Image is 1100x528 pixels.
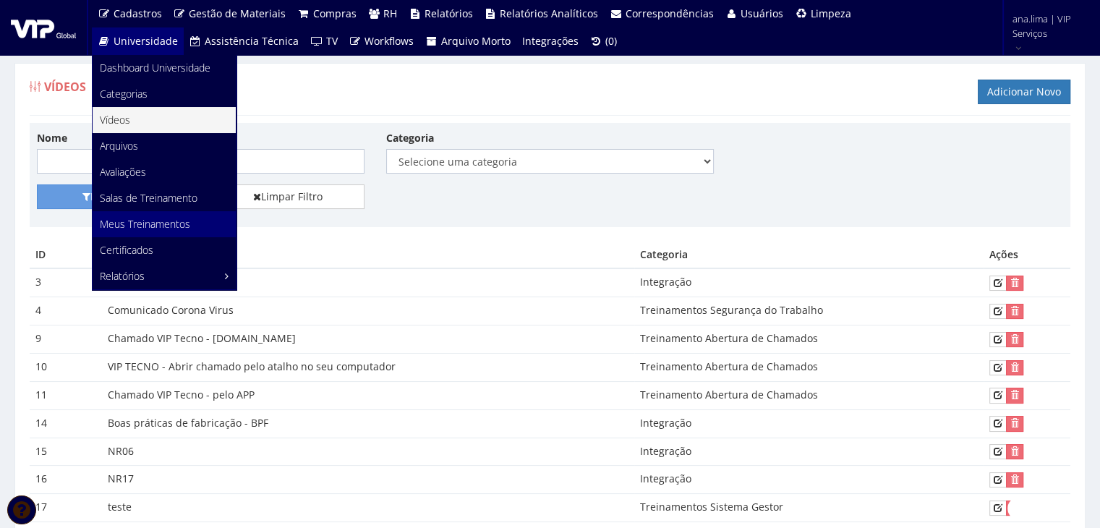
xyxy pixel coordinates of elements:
[93,107,236,133] a: Vídeos
[364,34,414,48] span: Workflows
[100,243,153,257] span: Certificados
[304,27,344,55] a: TV
[634,242,984,268] th: Categoria
[383,7,397,20] span: RH
[500,7,598,20] span: Relatórios Analíticos
[1012,12,1081,41] span: ana.lima | VIP Serviços
[102,409,634,438] td: Boas práticas de fabricação - BPF
[189,7,286,20] span: Gestão de Materiais
[212,184,365,209] a: Limpar Filtro
[634,268,984,297] td: Integração
[30,242,102,268] th: ID
[634,353,984,381] td: Treinamento Abertura de Chamados
[93,81,236,107] a: Categorias
[93,185,236,211] a: Salas de Treinamento
[522,34,579,48] span: Integrações
[30,409,102,438] td: 14
[44,79,86,95] span: Vídeos
[605,34,617,48] span: (0)
[102,353,634,381] td: VIP TECNO - Abrir chamado pelo atalho no seu computador
[634,494,984,522] td: Treinamentos Sistema Gestor
[634,438,984,466] td: Integração
[634,297,984,325] td: Treinamentos Segurança do Trabalho
[30,494,102,522] td: 17
[344,27,420,55] a: Workflows
[114,34,178,48] span: Universidade
[634,466,984,494] td: Integração
[441,34,511,48] span: Arquivo Morto
[93,237,236,263] a: Certificados
[516,27,584,55] a: Integrações
[30,353,102,381] td: 10
[626,7,714,20] span: Correspondências
[326,34,338,48] span: TV
[30,325,102,354] td: 9
[811,7,851,20] span: Limpeza
[37,131,67,145] label: Nome
[93,55,236,81] a: Dashboard Universidade
[978,80,1070,104] a: Adicionar Novo
[102,438,634,466] td: NR06
[425,7,473,20] span: Relatórios
[205,34,299,48] span: Assistência Técnica
[100,113,130,127] span: Vídeos
[30,438,102,466] td: 15
[100,217,190,231] span: Meus Treinamentos
[100,139,138,153] span: Arquivos
[100,87,148,101] span: Categorias
[93,133,236,159] a: Arquivos
[30,297,102,325] td: 4
[419,27,516,55] a: Arquivo Morto
[584,27,623,55] a: (0)
[102,466,634,494] td: NR17
[100,61,210,74] span: Dashboard Universidade
[386,131,434,145] label: Categoria
[741,7,783,20] span: Usuários
[114,7,162,20] span: Cadastros
[102,242,634,268] th: Nome
[100,191,197,205] span: Salas de Treinamento
[184,27,305,55] a: Assistência Técnica
[102,297,634,325] td: Comunicado Corona Virus
[634,381,984,409] td: Treinamento Abertura de Chamados
[984,242,1070,268] th: Ações
[313,7,357,20] span: Compras
[634,409,984,438] td: Integração
[93,159,236,185] a: Avaliações
[634,325,984,354] td: Treinamento Abertura de Chamados
[102,325,634,354] td: Chamado VIP Tecno - [DOMAIN_NAME]
[30,268,102,297] td: 3
[102,381,634,409] td: Chamado VIP Tecno - pelo APP
[92,27,184,55] a: Universidade
[102,268,634,297] td: INTEGRAÇÃO VIP - 2022
[93,211,236,237] a: Meus Treinamentos
[100,165,146,179] span: Avaliações
[37,184,190,209] button: Filtrar Lista
[11,17,76,38] img: logo
[30,381,102,409] td: 11
[93,263,236,289] a: Relatórios
[30,466,102,494] td: 16
[100,269,145,283] span: Relatórios
[102,494,634,522] td: teste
